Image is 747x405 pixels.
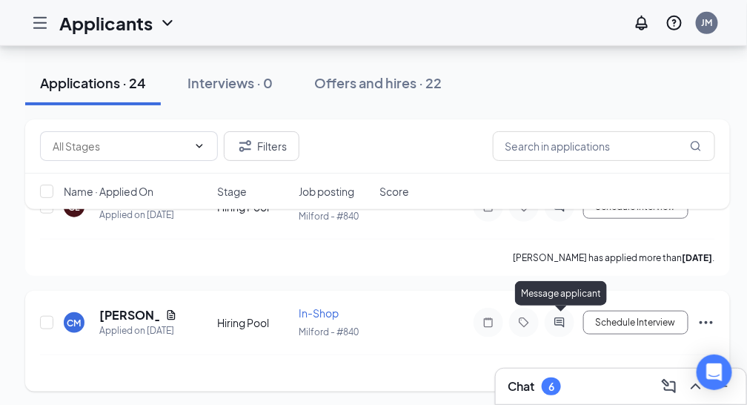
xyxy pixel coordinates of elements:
[299,184,354,199] span: Job posting
[64,184,153,199] span: Name · Applied On
[702,16,713,29] div: JM
[515,281,607,306] div: Message applicant
[583,311,688,335] button: Schedule Interview
[99,323,177,338] div: Applied on [DATE]
[551,317,568,329] svg: ActiveChat
[224,131,299,161] button: Filter Filters
[697,314,715,332] svg: Ellipses
[67,317,82,329] div: CM
[514,251,715,264] p: [PERSON_NAME] has applied more than .
[697,355,732,390] div: Open Intercom Messenger
[217,315,290,330] div: Hiring Pool
[548,381,554,393] div: 6
[31,14,49,32] svg: Hamburger
[59,10,153,36] h1: Applicants
[299,306,339,320] span: In-Shop
[660,378,678,395] svg: ComposeMessage
[684,375,708,398] button: ChevronUp
[633,14,651,32] svg: Notifications
[236,137,254,155] svg: Filter
[99,307,159,323] h5: [PERSON_NAME]
[314,73,442,92] div: Offers and hires · 22
[665,14,683,32] svg: QuestionInfo
[479,317,497,329] svg: Note
[690,140,702,152] svg: MagnifyingGlass
[508,378,534,395] h3: Chat
[687,378,705,395] svg: ChevronUp
[683,252,713,263] b: [DATE]
[40,73,146,92] div: Applications · 24
[165,309,177,321] svg: Document
[380,184,410,199] span: Score
[217,184,247,199] span: Stage
[657,375,681,398] button: ComposeMessage
[159,14,176,32] svg: ChevronDown
[193,140,205,152] svg: ChevronDown
[515,317,533,329] svg: Tag
[493,131,715,161] input: Search in applications
[53,138,187,154] input: All Stages
[187,73,273,92] div: Interviews · 0
[299,326,359,337] span: Milford - #840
